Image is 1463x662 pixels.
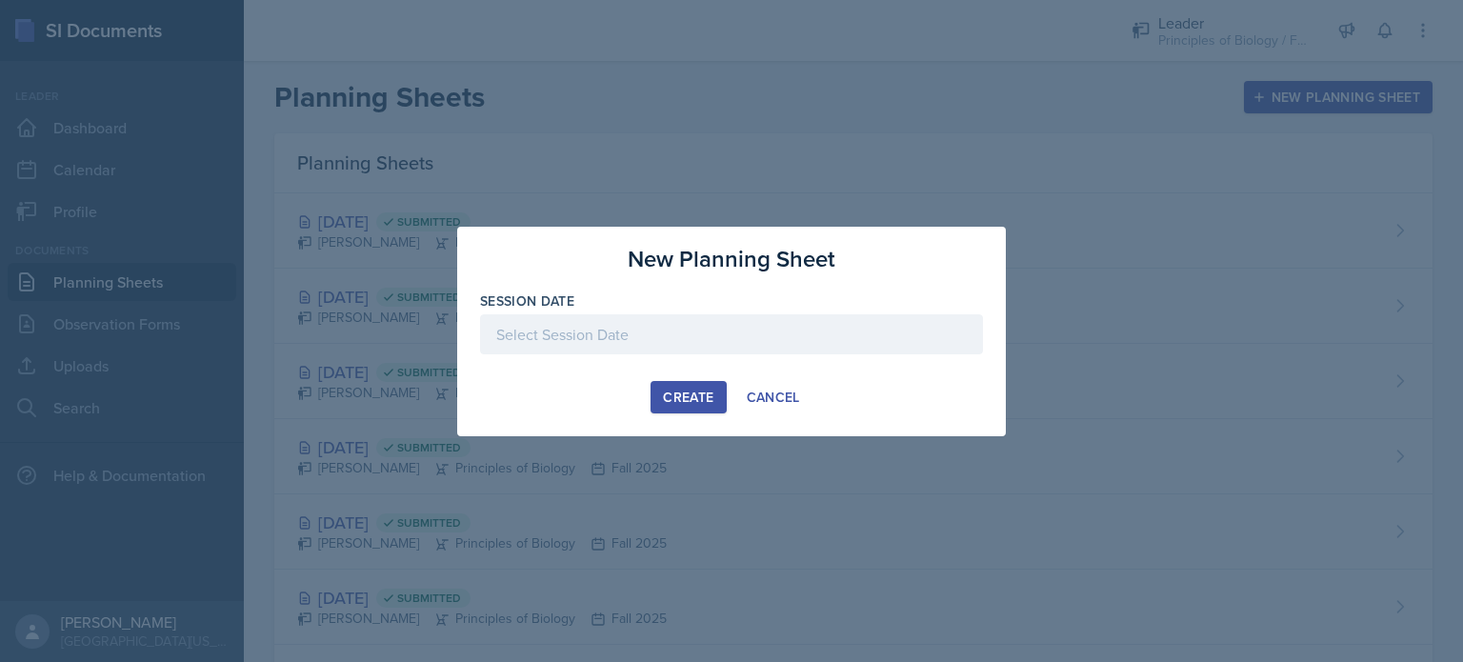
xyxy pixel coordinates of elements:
[628,242,835,276] h3: New Planning Sheet
[663,390,713,405] div: Create
[747,390,800,405] div: Cancel
[480,291,574,311] label: Session Date
[734,381,812,413] button: Cancel
[651,381,726,413] button: Create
